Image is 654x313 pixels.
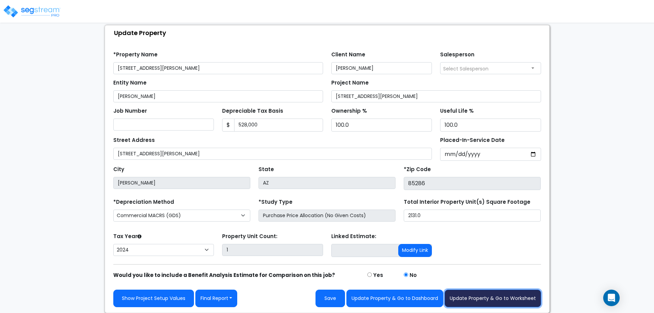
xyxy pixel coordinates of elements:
[222,107,283,115] label: Depreciable Tax Basis
[404,210,541,222] input: total square foot
[113,62,323,74] input: Property Name
[440,107,474,115] label: Useful Life %
[3,4,61,18] img: logo_pro_r.png
[331,233,376,241] label: Linked Estimate:
[445,290,541,307] button: Update Property & Go to Worksheet
[603,290,620,306] div: Open Intercom Messenger
[315,290,345,307] button: Save
[331,90,541,102] input: Project Name
[440,119,541,132] input: Depreciation
[331,107,367,115] label: Ownership %
[113,107,147,115] label: Job Number
[113,166,124,174] label: City
[331,79,369,87] label: Project Name
[113,51,158,59] label: *Property Name
[440,136,505,144] label: Placed-In-Service Date
[222,233,277,241] label: Property Unit Count:
[234,119,323,132] input: 0.00
[113,148,432,160] input: Street Address
[113,290,194,307] a: Show Project Setup Values
[113,79,147,87] label: Entity Name
[346,290,443,307] button: Update Property & Go to Dashboard
[404,177,541,190] input: Zip Code
[113,233,141,241] label: Tax Year
[222,244,323,256] input: Building Count
[259,198,292,206] label: *Study Type
[113,198,174,206] label: *Depreciation Method
[222,119,234,132] span: $
[331,119,432,132] input: Ownership
[331,51,365,59] label: Client Name
[443,65,489,72] span: Select Salesperson
[404,166,431,174] label: *Zip Code
[398,244,432,257] button: Modify Link
[113,136,155,144] label: Street Address
[195,290,238,307] button: Final Report
[404,198,530,206] label: Total Interior Property Unit(s) Square Footage
[331,62,432,74] input: Client Name
[259,166,274,174] label: State
[113,271,335,279] strong: Would you like to include a Benefit Analysis Estimate for Comparison on this job?
[108,25,549,40] div: Update Property
[373,271,383,279] label: Yes
[113,90,323,102] input: Entity Name
[410,271,417,279] label: No
[440,51,474,59] label: Salesperson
